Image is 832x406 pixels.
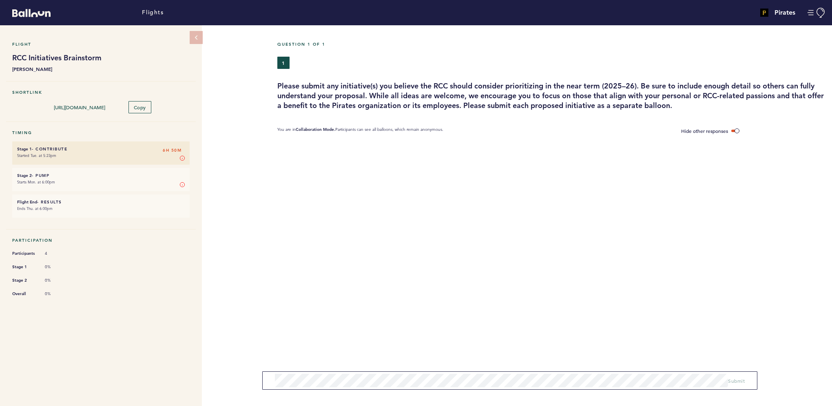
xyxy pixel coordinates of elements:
time: Starts Mon. at 6:00pm [17,179,55,185]
button: Submit [728,377,745,385]
h3: Please submit any initiative(s) you believe the RCC should consider prioritizing in the near term... [277,81,826,110]
h5: Timing [12,130,190,135]
span: Participants [12,249,37,258]
button: Manage Account [808,8,826,18]
span: 0% [45,264,69,270]
time: Ends Thu. at 6:00pm [17,206,53,211]
a: Balloon [6,8,51,17]
span: Stage 2 [12,276,37,285]
b: Collaboration Mode. [296,127,335,132]
span: 0% [45,278,69,283]
button: 1 [277,57,290,69]
span: Hide other responses [681,128,728,134]
p: You are in Participants can see all balloons, which remain anonymous. [277,127,443,135]
h5: Flight [12,42,190,47]
h5: Question 1 of 1 [277,42,826,47]
small: Flight End [17,199,37,205]
span: Submit [728,377,745,384]
span: Overall [12,290,37,298]
h6: - Pump [17,173,185,178]
h1: RCC Initiatives Brainstorm [12,53,190,63]
button: Copy [128,101,151,113]
span: 4 [45,251,69,256]
span: Copy [134,104,146,110]
span: 0% [45,291,69,297]
h5: Participation [12,238,190,243]
a: Flights [142,8,164,17]
h6: - Results [17,199,185,205]
h5: Shortlink [12,90,190,95]
time: Started Tue. at 5:23pm [17,153,56,158]
small: Stage 1 [17,146,32,152]
svg: Balloon [12,9,51,17]
span: 6H 50M [163,146,181,154]
small: Stage 2 [17,173,32,178]
b: [PERSON_NAME] [12,65,190,73]
h4: Pirates [774,8,795,18]
h6: - Contribute [17,146,185,152]
span: Stage 1 [12,263,37,271]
